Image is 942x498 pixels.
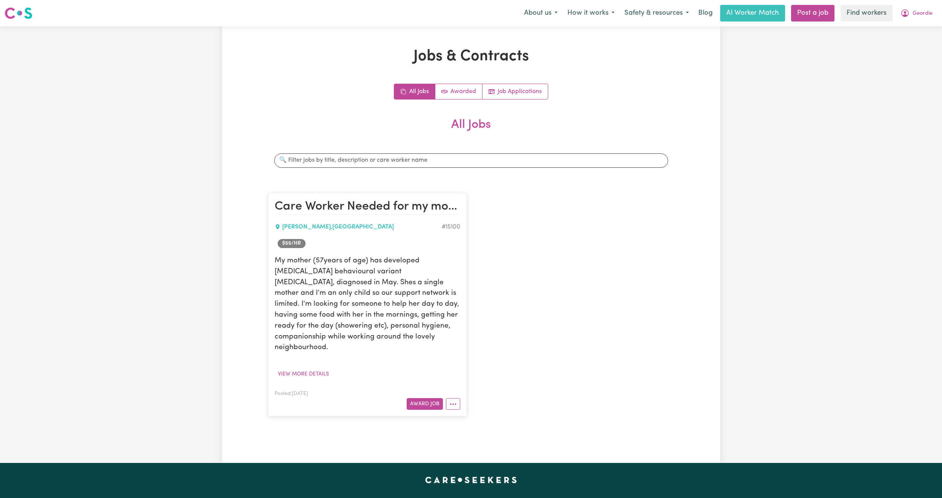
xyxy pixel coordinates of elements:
a: Blog [694,5,717,21]
span: Posted: [DATE] [275,391,308,396]
a: AI Worker Match [720,5,785,21]
a: Post a job [791,5,834,21]
div: [PERSON_NAME] , [GEOGRAPHIC_DATA] [275,222,442,231]
input: 🔍 Filter jobs by title, description or care worker name [274,153,668,167]
a: Active jobs [435,84,483,99]
button: Safety & resources [619,5,694,21]
span: Geordie [913,9,933,18]
a: Job applications [483,84,548,99]
button: View more details [275,368,332,380]
img: Careseekers logo [5,6,32,20]
h2: Care Worker Needed for my mother [275,199,460,215]
h2: All Jobs [268,118,674,144]
span: Job rate per hour [278,239,306,248]
button: More options [446,398,460,410]
button: My Account [896,5,937,21]
a: Find workers [841,5,893,21]
a: All jobs [394,84,435,99]
a: Careseekers home page [425,477,517,483]
button: About us [519,5,562,21]
div: Job ID #15100 [442,222,460,231]
p: My mother (57years of age) has developed [MEDICAL_DATA] behavioural variant [MEDICAL_DATA], diagn... [275,256,460,353]
a: Careseekers logo [5,5,32,22]
h1: Jobs & Contracts [268,48,674,66]
button: How it works [562,5,619,21]
button: Award Job [407,398,443,410]
iframe: Button to launch messaging window, conversation in progress [912,468,936,492]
